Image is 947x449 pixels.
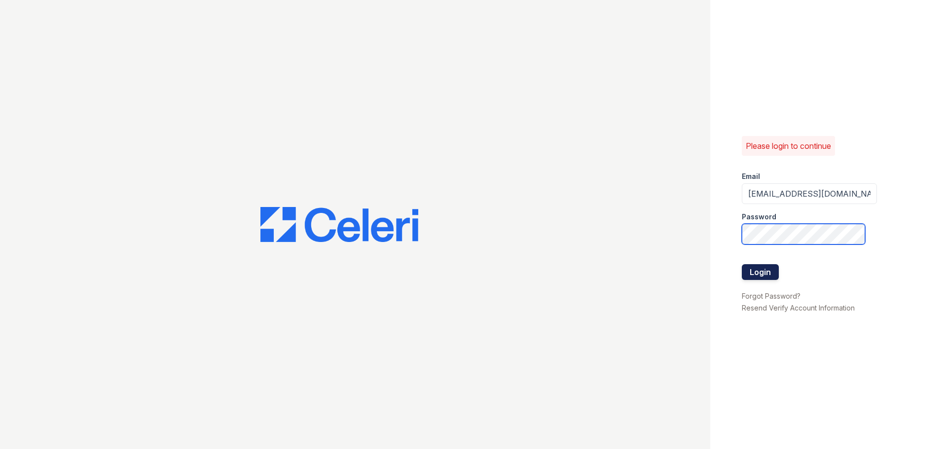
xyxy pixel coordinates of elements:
a: Forgot Password? [742,292,801,300]
img: CE_Logo_Blue-a8612792a0a2168367f1c8372b55b34899dd931a85d93a1a3d3e32e68fde9ad4.png [260,207,418,242]
button: Login [742,264,779,280]
a: Resend Verify Account Information [742,304,855,312]
label: Password [742,212,776,222]
label: Email [742,172,760,181]
p: Please login to continue [746,140,831,152]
